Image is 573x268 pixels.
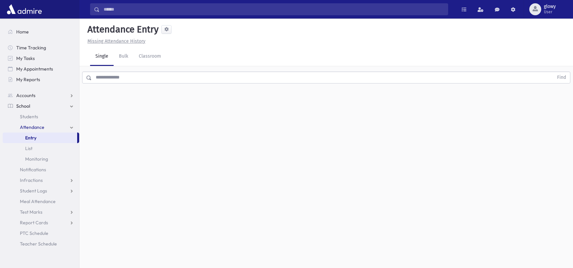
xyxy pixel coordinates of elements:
[3,154,79,164] a: Monitoring
[3,239,79,249] a: Teacher Schedule
[3,164,79,175] a: Notifications
[3,133,77,143] a: Entry
[3,143,79,154] a: List
[3,27,79,37] a: Home
[553,72,570,83] button: Find
[114,47,133,66] a: Bulk
[20,209,42,215] span: Test Marks
[90,47,114,66] a: Single
[20,177,43,183] span: Infractions
[16,92,35,98] span: Accounts
[20,220,48,226] span: Report Cards
[85,38,145,44] a: Missing Attendance History
[85,24,159,35] h5: Attendance Entry
[20,241,57,247] span: Teacher Schedule
[544,4,556,9] span: glowy
[16,29,29,35] span: Home
[3,90,79,101] a: Accounts
[100,3,448,15] input: Search
[20,230,48,236] span: PTC Schedule
[16,45,46,51] span: Time Tracking
[20,167,46,173] span: Notifications
[3,196,79,207] a: Meal Attendance
[3,122,79,133] a: Attendance
[20,188,47,194] span: Student Logs
[3,228,79,239] a: PTC Schedule
[25,135,36,141] span: Entry
[3,42,79,53] a: Time Tracking
[87,38,145,44] u: Missing Attendance History
[25,145,32,151] span: List
[16,103,30,109] span: School
[3,74,79,85] a: My Reports
[20,114,38,120] span: Students
[3,64,79,74] a: My Appointments
[16,55,35,61] span: My Tasks
[3,111,79,122] a: Students
[3,175,79,186] a: Infractions
[544,9,556,15] span: User
[3,207,79,217] a: Test Marks
[16,66,53,72] span: My Appointments
[16,77,40,82] span: My Reports
[3,186,79,196] a: Student Logs
[3,217,79,228] a: Report Cards
[5,3,43,16] img: AdmirePro
[3,53,79,64] a: My Tasks
[3,101,79,111] a: School
[25,156,48,162] span: Monitoring
[20,124,44,130] span: Attendance
[133,47,166,66] a: Classroom
[20,198,56,204] span: Meal Attendance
